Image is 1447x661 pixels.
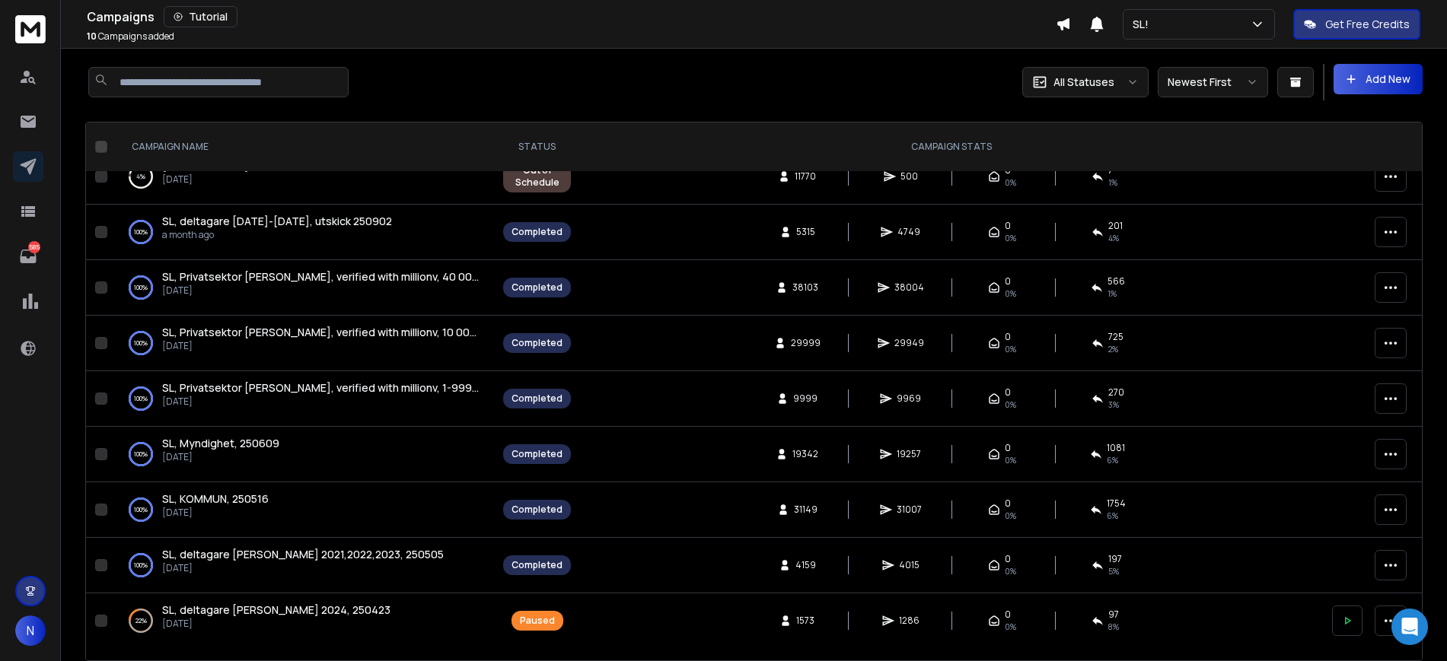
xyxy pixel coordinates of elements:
[1133,17,1155,32] p: SL!
[162,269,556,284] span: SL, Privatsektor [PERSON_NAME], verified with millionv, 40 000-slutet,250804
[512,337,563,349] div: Completed
[134,446,148,462] p: 100 %
[164,6,237,27] button: Tutorial
[134,335,148,351] p: 100 %
[1334,64,1423,94] button: Add New
[134,502,148,517] p: 100 %
[15,615,46,646] button: N
[1108,275,1125,288] span: 566
[162,396,479,408] p: [DATE]
[162,380,479,396] a: SL, Privatsektor [PERSON_NAME], verified with millionv, 1-9999, 250619
[894,281,924,294] span: 38004
[113,260,494,316] td: 100%SL, Privatsektor [PERSON_NAME], verified with millionv, 40 000-slutet,250804[DATE]
[162,325,561,339] span: SL, Privatsektor [PERSON_NAME], verified with millionv, 10 000-39 999, 250626
[1108,331,1123,343] span: 725
[162,451,279,463] p: [DATE]
[162,173,345,186] p: [DATE]
[87,30,97,43] span: 10
[1158,67,1268,97] button: Newest First
[899,615,920,627] span: 1286
[162,229,392,241] p: a month ago
[796,226,815,238] span: 5315
[897,504,922,516] span: 31007
[13,241,43,272] a: 585
[1108,621,1119,633] span: 8 %
[894,337,924,349] span: 29949
[1005,454,1016,466] span: 0%
[1108,609,1119,621] span: 97
[1005,497,1011,510] span: 0
[1053,75,1114,90] p: All Statuses
[897,392,921,405] span: 9969
[113,149,494,205] td: 4%[PERSON_NAME] ledare, SL, 250922[DATE]
[1005,343,1016,355] span: 0%
[1005,176,1016,189] span: 0%
[1108,343,1118,355] span: 2 %
[162,618,390,630] p: [DATE]
[1325,17,1410,32] p: Get Free Credits
[580,122,1323,172] th: CAMPAIGN STATS
[162,547,444,562] a: SL, deltagare [PERSON_NAME] 2021,2022,2023, 250505
[162,562,444,574] p: [DATE]
[162,602,390,617] span: SL, deltagare [PERSON_NAME] 2024, 250423
[87,30,174,43] p: Campaigns added
[1005,553,1011,565] span: 0
[1005,399,1016,411] span: 0%
[1005,609,1011,621] span: 0
[113,316,494,371] td: 100%SL, Privatsektor [PERSON_NAME], verified with millionv, 10 000-39 999, 250626[DATE]
[1108,176,1117,189] span: 1 %
[512,448,563,460] div: Completed
[796,615,814,627] span: 1573
[494,122,580,172] th: STATUS
[520,615,555,627] div: Paused
[1005,442,1011,454] span: 0
[87,6,1056,27] div: Campaigns
[1293,9,1420,40] button: Get Free Credits
[1005,331,1011,343] span: 0
[134,224,148,240] p: 100 %
[113,482,494,538] td: 100%SL, KOMMUN, 250516[DATE]
[795,170,816,183] span: 11770
[162,214,392,229] a: SL, deltagare [DATE]-[DATE], utskick 250902
[512,559,563,571] div: Completed
[1108,553,1122,565] span: 197
[1005,275,1011,288] span: 0
[162,436,279,450] span: SL, Myndighet, 250609
[162,507,269,519] p: [DATE]
[512,226,563,238] div: Completed
[1005,386,1011,399] span: 0
[135,613,147,628] p: 22 %
[1005,621,1016,633] span: 0%
[134,280,148,295] p: 100 %
[162,602,390,618] a: SL, deltagare [PERSON_NAME] 2024, 250423
[162,214,392,228] span: SL, deltagare [DATE]-[DATE], utskick 250902
[791,337,821,349] span: 29999
[512,392,563,405] div: Completed
[162,491,269,507] a: SL, KOMMUN, 250516
[162,269,479,284] a: SL, Privatsektor [PERSON_NAME], verified with millionv, 40 000-slutet,250804
[113,205,494,260] td: 100%SL, deltagare [DATE]-[DATE], utskick 250902a month ago
[1107,442,1125,454] span: 1081
[162,491,269,506] span: SL, KOMMUN, 250516
[1107,497,1126,510] span: 1754
[897,226,920,238] span: 4749
[134,391,148,406] p: 100 %
[795,559,816,571] span: 4159
[1005,288,1016,300] span: 0%
[113,122,494,172] th: CAMPAIGN NAME
[512,164,563,189] div: Out of Schedule
[134,558,148,573] p: 100 %
[899,559,920,571] span: 4015
[792,281,818,294] span: 38103
[512,281,563,294] div: Completed
[1391,609,1428,645] div: Open Intercom Messenger
[1108,288,1117,300] span: 1 %
[1107,454,1118,466] span: 6 %
[136,169,145,184] p: 4 %
[162,284,479,297] p: [DATE]
[113,427,494,482] td: 100%SL, Myndighet, 250609[DATE]
[28,241,40,253] p: 585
